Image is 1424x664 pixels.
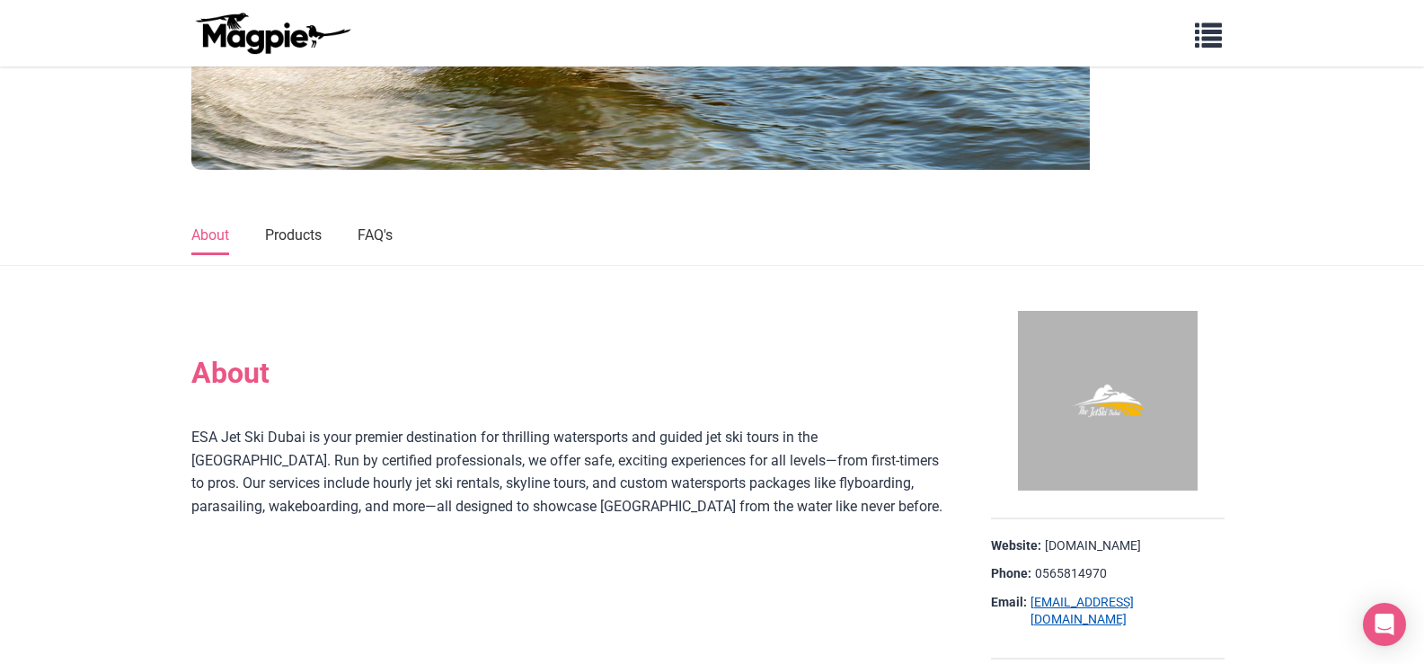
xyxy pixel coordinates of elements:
[191,12,353,55] img: logo-ab69f6fb50320c5b225c76a69d11143b.png
[991,565,1031,583] strong: Phone:
[991,594,1027,612] strong: Email:
[191,356,946,390] h2: About
[1363,603,1406,646] div: Open Intercom Messenger
[1018,311,1198,491] img: ESA Jet Ski Dubai logo
[358,217,393,255] a: FAQ's
[991,537,1041,555] strong: Website:
[1045,537,1141,555] a: [DOMAIN_NAME]
[265,217,322,255] a: Products
[991,565,1225,583] div: 0565814970
[191,217,229,255] a: About
[191,426,946,564] div: ESA Jet Ski Dubai is your premier destination for thrilling watersports and guided jet ski tours ...
[1030,594,1225,629] a: [EMAIL_ADDRESS][DOMAIN_NAME]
